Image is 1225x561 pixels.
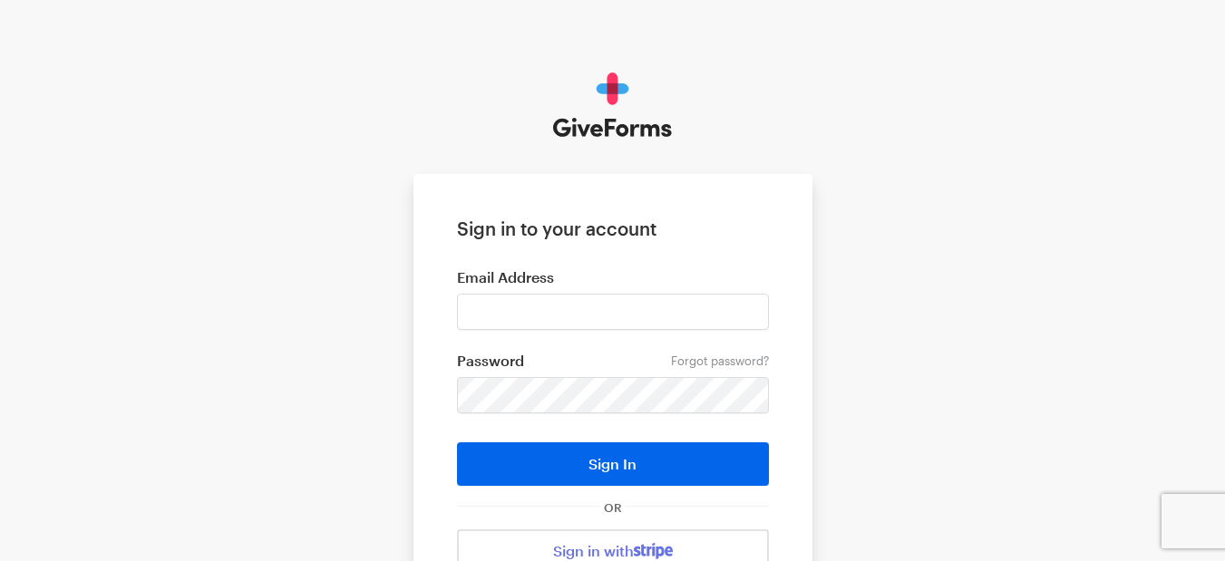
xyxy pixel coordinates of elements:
[553,73,672,138] img: GiveForms
[600,500,626,515] span: OR
[457,218,769,239] h1: Sign in to your account
[457,352,769,370] label: Password
[457,442,769,486] button: Sign In
[671,353,769,368] a: Forgot password?
[634,543,673,559] img: stripe-07469f1003232ad58a8838275b02f7af1ac9ba95304e10fa954b414cd571f63b.svg
[457,268,769,286] label: Email Address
